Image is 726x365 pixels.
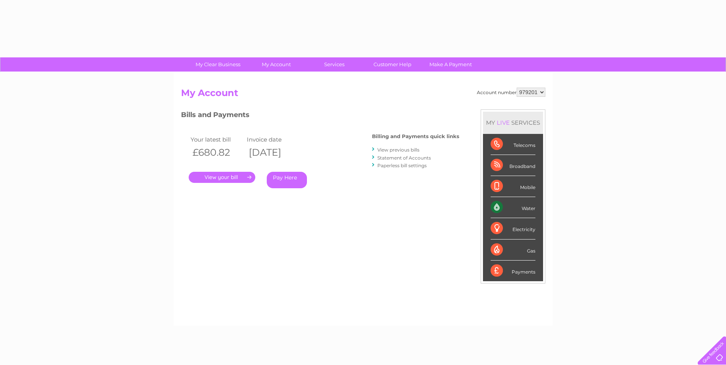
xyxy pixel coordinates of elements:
[372,134,459,139] h4: Billing and Payments quick links
[419,57,482,72] a: Make A Payment
[491,261,535,281] div: Payments
[491,197,535,218] div: Water
[377,155,431,161] a: Statement of Accounts
[189,145,245,160] th: £680.82
[245,145,302,160] th: [DATE]
[361,57,424,72] a: Customer Help
[245,57,308,72] a: My Account
[267,172,307,188] a: Pay Here
[483,112,543,134] div: MY SERVICES
[245,134,302,145] td: Invoice date
[181,109,459,123] h3: Bills and Payments
[491,240,535,261] div: Gas
[377,163,427,168] a: Paperless bill settings
[491,176,535,197] div: Mobile
[495,119,511,126] div: LIVE
[181,88,545,102] h2: My Account
[477,88,545,97] div: Account number
[189,134,245,145] td: Your latest bill
[186,57,250,72] a: My Clear Business
[303,57,366,72] a: Services
[491,155,535,176] div: Broadband
[491,134,535,155] div: Telecoms
[377,147,419,153] a: View previous bills
[491,218,535,239] div: Electricity
[189,172,255,183] a: .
